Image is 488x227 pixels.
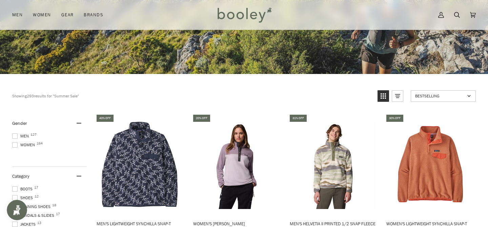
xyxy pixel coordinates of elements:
[27,93,34,99] b: 293
[385,120,474,209] img: Patagonia Women's Light Weight Synchilla Snap-T Pullover Sienna Clay - Booley Galway
[392,90,403,102] a: View list mode
[215,5,274,25] img: Booley
[289,120,378,209] img: Columbia Men's Helvetia II Printed 1/2 Snap Fleece Safari Rouge Valley - Booley Galway
[61,12,74,18] span: Gear
[33,12,51,18] span: Women
[12,173,29,179] span: Category
[97,115,114,122] div: 40% off
[84,12,103,18] span: Brands
[12,195,35,201] span: Shoes
[30,133,37,136] span: 127
[12,142,37,148] span: Women
[378,90,389,102] a: View grid mode
[12,133,31,139] span: Men
[411,90,476,102] a: Sort options
[34,186,38,189] span: 17
[386,115,403,122] div: 30% off
[37,221,41,225] span: 13
[12,12,23,18] span: Men
[52,204,56,207] span: 18
[37,142,43,145] span: 164
[56,212,60,216] span: 17
[290,115,307,122] div: 31% off
[96,120,184,209] img: Patagonia Men's Lightweight Synchilla Snap-T Pullover Synched Flight / New Navy - Booley Galway
[12,186,35,192] span: Boots
[12,212,56,219] span: Sandals & Slides
[12,204,53,210] span: Running Shoes
[193,115,210,122] div: 20% off
[12,120,27,127] span: Gender
[7,200,27,220] iframe: Button to open loyalty program pop-up
[35,195,39,198] span: 12
[12,90,372,102] div: Showing results for "Summer Sale"
[415,93,465,99] span: Bestselling
[290,221,377,227] span: Men's Helvetia II Printed 1/2 Snap Fleece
